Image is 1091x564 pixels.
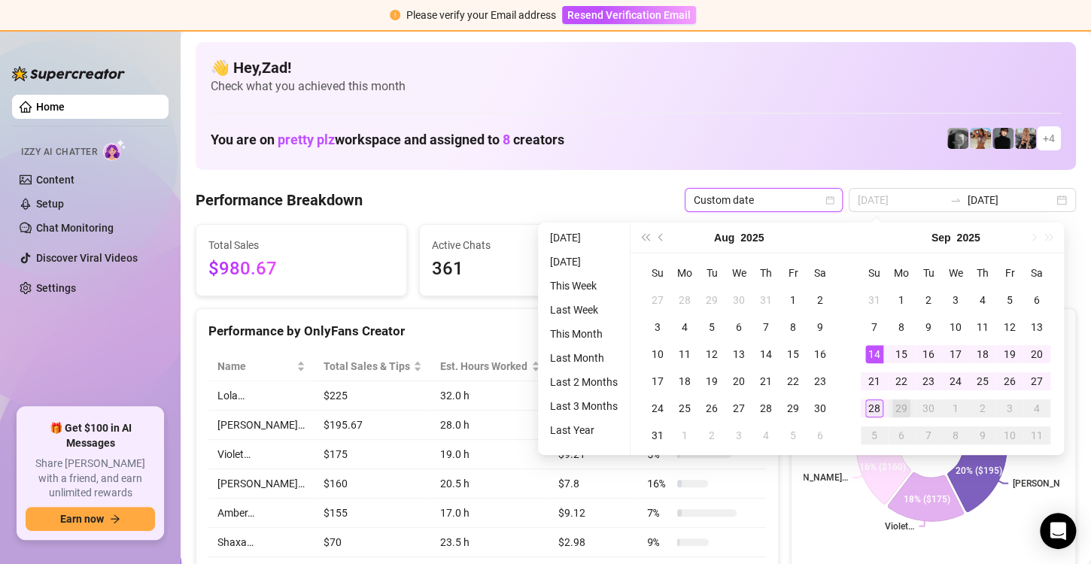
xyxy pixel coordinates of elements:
a: Chat Monitoring [36,222,114,234]
img: Amber [970,128,991,149]
td: 2025-09-04 [969,287,996,314]
td: 2025-09-12 [996,314,1023,341]
td: $160 [315,469,432,499]
td: 2025-09-18 [969,341,996,368]
div: 16 [919,345,938,363]
div: 22 [784,372,802,390]
div: 8 [892,318,910,336]
th: Mo [888,259,915,287]
td: 20.5 h [431,469,549,499]
div: 28 [757,399,775,417]
th: Th [752,259,780,287]
span: Total Sales [208,237,394,253]
th: Tu [915,259,942,287]
li: [DATE] [544,253,624,271]
div: 14 [865,345,883,363]
div: Please verify your Email address [406,7,556,23]
img: Camille [992,128,1014,149]
td: 23.5 h [431,528,549,557]
div: 12 [1001,318,1019,336]
li: [DATE] [544,229,624,247]
span: 361 [432,255,618,284]
div: Est. Hours Worked [440,358,528,374]
td: 2025-09-03 [942,287,969,314]
td: 2025-09-13 [1023,314,1050,341]
td: 2025-10-01 [942,395,969,422]
td: 2025-08-04 [671,314,698,341]
td: 2025-09-08 [888,314,915,341]
th: Fr [996,259,1023,287]
td: 2025-08-08 [780,314,807,341]
div: 2 [974,399,992,417]
button: Resend Verification Email [562,6,696,24]
th: We [725,259,752,287]
div: 18 [676,372,694,390]
span: 9 % [647,534,671,550]
div: 19 [703,372,721,390]
span: 8 [503,132,510,147]
img: logo-BBDzfeDw.svg [12,66,125,81]
div: 17 [649,372,667,390]
div: 16 [811,345,829,363]
span: 🎁 Get $100 in AI Messages [26,421,155,450]
td: Shaxa… [208,528,315,557]
td: 2025-09-23 [915,368,942,395]
input: Start date [858,192,944,208]
td: 2025-10-04 [1023,395,1050,422]
div: 5 [703,318,721,336]
td: 2025-08-19 [698,368,725,395]
td: 2025-09-19 [996,341,1023,368]
li: Last 3 Months [544,397,624,415]
div: 1 [892,291,910,309]
td: 2025-08-01 [780,287,807,314]
td: 2025-08-31 [861,287,888,314]
td: 2025-08-03 [644,314,671,341]
span: to [950,194,962,206]
td: 2025-08-10 [644,341,671,368]
td: 2025-09-01 [671,422,698,449]
td: 2025-10-10 [996,422,1023,449]
div: 31 [865,291,883,309]
td: 2025-09-28 [861,395,888,422]
th: We [942,259,969,287]
td: 2025-09-20 [1023,341,1050,368]
td: 2025-08-06 [725,314,752,341]
div: 30 [811,399,829,417]
div: 3 [947,291,965,309]
span: swap-right [950,194,962,206]
td: $70 [315,528,432,557]
td: Amber… [208,499,315,528]
td: 2025-08-15 [780,341,807,368]
span: arrow-right [110,514,120,524]
img: Violet [1015,128,1036,149]
div: 13 [730,345,748,363]
div: 10 [1001,426,1019,444]
div: Open Intercom Messenger [1040,513,1076,549]
td: $9.21 [549,440,638,469]
div: 30 [730,291,748,309]
td: 2025-09-02 [698,422,725,449]
div: 29 [703,291,721,309]
td: 32.0 h [431,381,549,411]
td: 28.0 h [431,411,549,440]
h4: 👋 Hey, Zad ! [211,57,1061,78]
div: 3 [1001,399,1019,417]
td: $9.12 [549,499,638,528]
div: 25 [974,372,992,390]
td: $2.98 [549,528,638,557]
td: 19.0 h [431,440,549,469]
div: 4 [1028,399,1046,417]
span: Izzy AI Chatter [21,145,97,159]
div: 2 [703,426,721,444]
div: 21 [757,372,775,390]
div: Performance by OnlyFans Creator [208,321,766,341]
td: 2025-09-02 [915,287,942,314]
td: 2025-08-31 [644,422,671,449]
div: 20 [1028,345,1046,363]
div: 6 [892,426,910,444]
a: Settings [36,282,76,294]
td: 2025-10-08 [942,422,969,449]
div: 6 [1028,291,1046,309]
td: 2025-09-21 [861,368,888,395]
th: Tu [698,259,725,287]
